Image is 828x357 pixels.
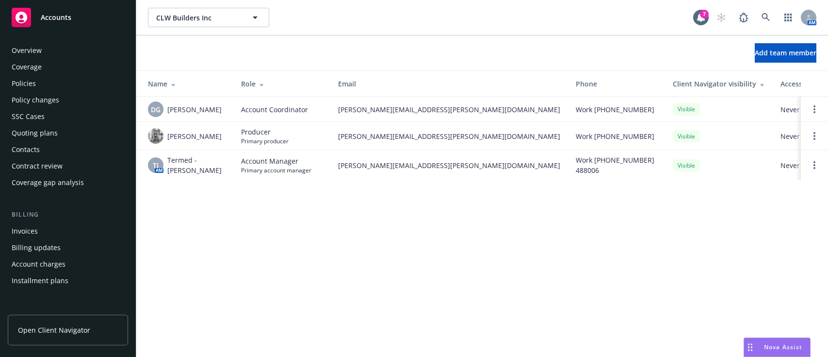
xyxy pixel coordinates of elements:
span: [PERSON_NAME] [167,131,222,141]
div: Account charges [12,256,65,272]
div: Billing updates [12,240,61,255]
a: Invoices [8,223,128,239]
a: Switch app [779,8,798,27]
span: Account Coordinator [241,104,308,115]
span: Accounts [41,14,71,21]
div: Role [241,79,323,89]
span: Termed - [PERSON_NAME] [167,155,226,175]
span: Open Client Navigator [18,325,90,335]
div: 7 [700,10,709,18]
div: Installment plans [12,273,68,289]
a: Open options [809,159,820,171]
div: Visible [673,130,700,142]
a: Overview [8,43,128,58]
a: Account charges [8,256,128,272]
span: [PERSON_NAME][EMAIL_ADDRESS][PERSON_NAME][DOMAIN_NAME] [338,131,560,141]
img: photo [148,128,163,144]
div: Visible [673,159,700,171]
a: Open options [809,130,820,142]
span: Primary account manager [241,166,311,174]
button: Nova Assist [744,338,811,357]
a: Quoting plans [8,125,128,141]
span: Producer [241,127,289,137]
span: DG [151,104,161,115]
a: Accounts [8,4,128,31]
div: Contract review [12,158,63,174]
span: Nova Assist [764,343,802,351]
div: Coverage [12,59,42,75]
div: Email [338,79,560,89]
a: Contacts [8,142,128,157]
div: Contacts [12,142,40,157]
div: Policy changes [12,92,59,108]
span: Account Manager [241,156,311,166]
span: [PERSON_NAME][EMAIL_ADDRESS][PERSON_NAME][DOMAIN_NAME] [338,160,560,170]
span: Work [PHONE_NUMBER] 488006 [576,155,657,175]
a: Policies [8,76,128,91]
a: Coverage gap analysis [8,175,128,190]
a: Start snowing [712,8,731,27]
span: [PERSON_NAME] [167,104,222,115]
div: Invoices [12,223,38,239]
a: Billing updates [8,240,128,255]
a: Coverage [8,59,128,75]
div: Quoting plans [12,125,58,141]
span: Add team member [755,48,816,57]
a: Open options [809,103,820,115]
div: SSC Cases [12,109,45,124]
div: Phone [576,79,657,89]
div: Client Navigator visibility [673,79,765,89]
a: SSC Cases [8,109,128,124]
a: Search [756,8,776,27]
button: CLW Builders Inc [148,8,269,27]
a: Contract review [8,158,128,174]
div: Policies [12,76,36,91]
div: Overview [12,43,42,58]
div: Coverage gap analysis [12,175,84,190]
a: Installment plans [8,273,128,289]
span: Work [PHONE_NUMBER] [576,104,654,115]
div: Name [148,79,226,89]
span: TJ [153,160,159,170]
span: Primary producer [241,137,289,145]
span: [PERSON_NAME][EMAIL_ADDRESS][PERSON_NAME][DOMAIN_NAME] [338,104,560,115]
div: Drag to move [744,338,756,357]
button: Add team member [755,43,816,63]
a: Policy changes [8,92,128,108]
a: Report a Bug [734,8,753,27]
div: Billing [8,210,128,220]
span: CLW Builders Inc [156,13,240,23]
div: Visible [673,103,700,115]
span: Work [PHONE_NUMBER] [576,131,654,141]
